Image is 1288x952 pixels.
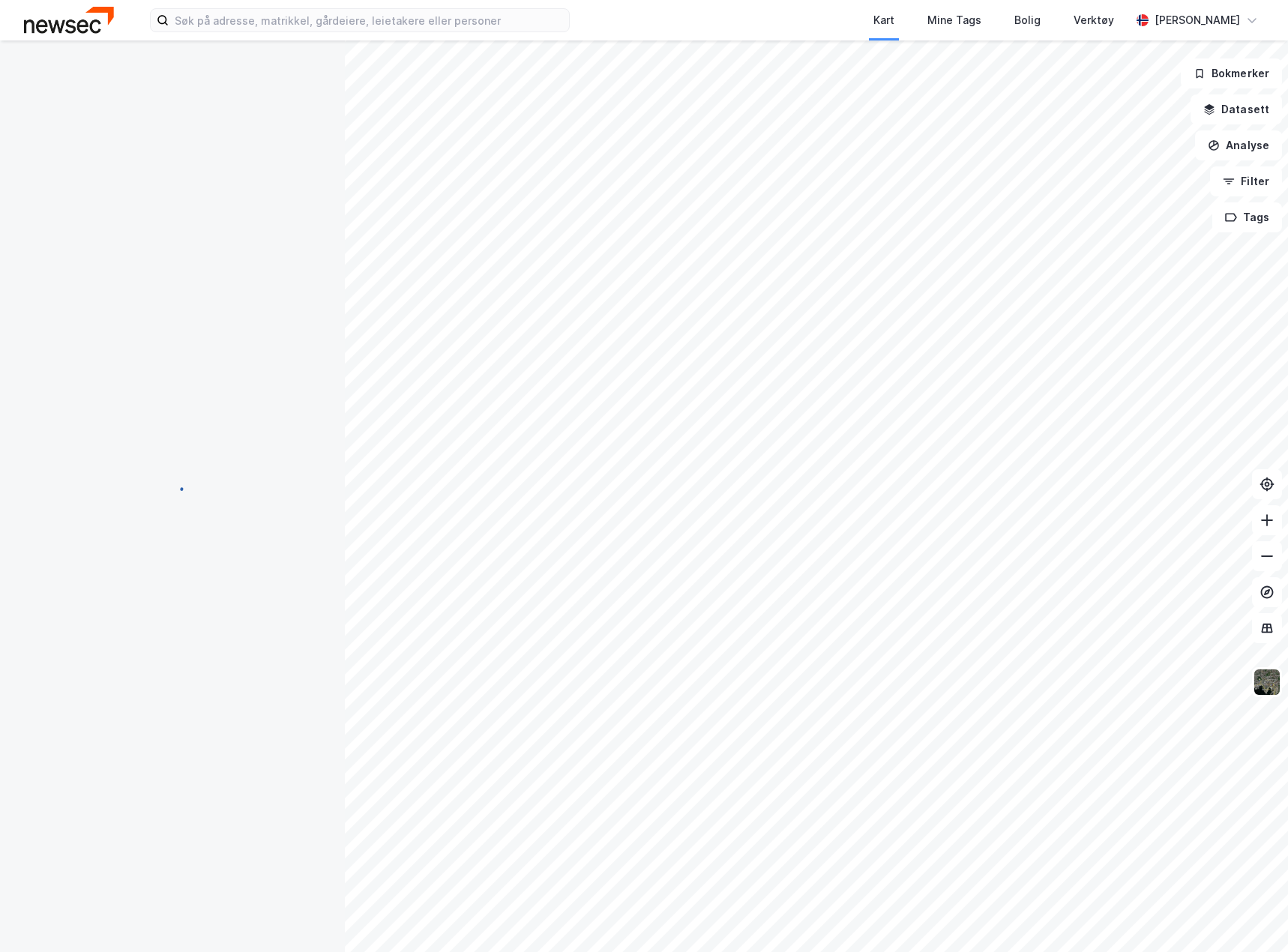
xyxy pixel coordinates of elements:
[1181,58,1282,88] button: Bokmerker
[1155,11,1240,29] div: [PERSON_NAME]
[1210,166,1282,196] button: Filter
[1253,668,1281,696] img: 9k=
[24,7,114,33] img: newsec-logo.f6e21ccffca1b3a03d2d.png
[1212,202,1282,232] button: Tags
[160,475,184,499] img: spinner.a6d8c91a73a9ac5275cf975e30b51cfb.svg
[1195,130,1282,160] button: Analyse
[1213,880,1288,952] iframe: Chat Widget
[873,11,894,29] div: Kart
[1074,11,1114,29] div: Verktøy
[1213,880,1288,952] div: Kontrollprogram for chat
[1191,94,1282,124] button: Datasett
[927,11,981,29] div: Mine Tags
[1014,11,1041,29] div: Bolig
[169,9,569,31] input: Søk på adresse, matrikkel, gårdeiere, leietakere eller personer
